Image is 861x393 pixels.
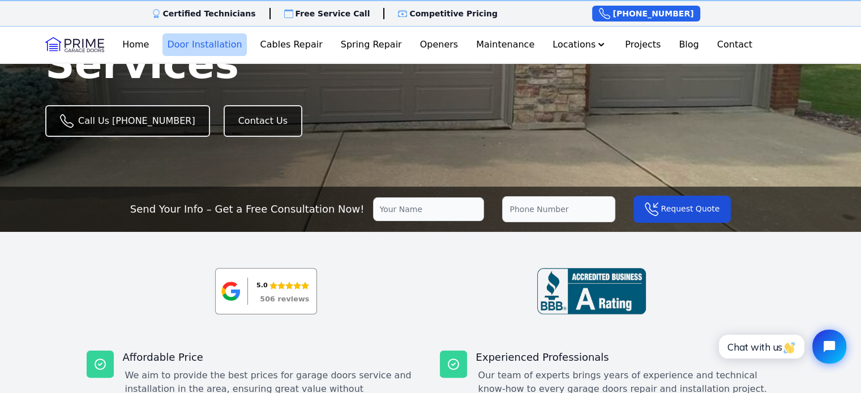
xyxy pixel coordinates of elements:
div: 5.0 [256,279,268,292]
img: Logo [45,36,104,54]
a: Call Us [PHONE_NUMBER] [45,105,210,137]
p: Send Your Info – Get a Free Consultation Now! [130,201,365,217]
a: Contact [713,33,757,56]
a: Contact Us [224,105,302,137]
a: Projects [620,33,665,56]
a: Maintenance [472,33,539,56]
p: Experienced Professionals [476,351,775,364]
p: Free Service Call [295,8,370,19]
a: Door Installation [162,33,246,56]
a: Spring Repair [336,33,406,56]
img: BBB-review [537,268,646,314]
a: Blog [674,33,703,56]
a: Openers [415,33,463,56]
button: Request Quote [633,196,731,223]
p: Competitive Pricing [409,8,498,19]
p: Certified Technicians [163,8,256,19]
p: Affordable Price [123,351,422,364]
input: Phone Number [502,196,615,222]
a: Home [118,33,153,56]
iframe: Tidio Chat [706,320,856,373]
input: Your Name [373,197,484,221]
div: Rating: 5.0 out of 5 [256,279,309,292]
div: 506 reviews [260,296,309,303]
button: Locations [548,33,611,56]
a: Cables Repair [256,33,327,56]
a: [PHONE_NUMBER] [592,6,700,21]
